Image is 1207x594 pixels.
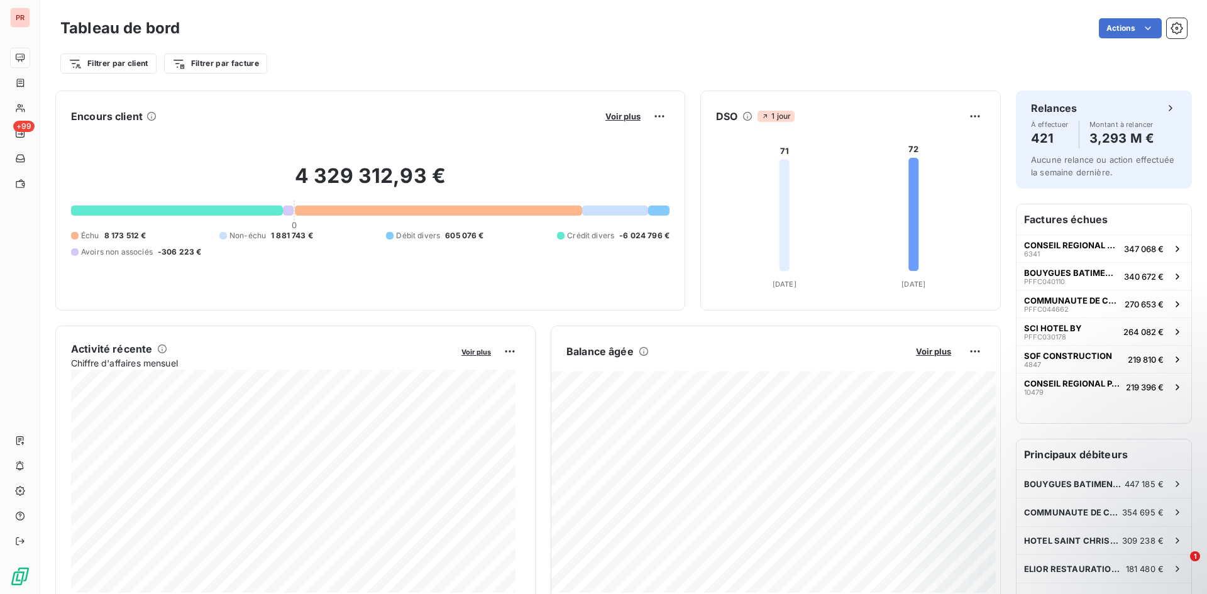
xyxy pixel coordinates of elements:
h6: Encours client [71,109,143,124]
span: 270 653 € [1125,299,1164,309]
iframe: Intercom live chat [1164,551,1194,581]
span: Aucune relance ou action effectuée la semaine dernière. [1031,155,1174,177]
span: 10479 [1024,388,1044,396]
span: 264 082 € [1123,327,1164,337]
span: À effectuer [1031,121,1069,128]
span: Non-échu [229,230,266,241]
h4: 421 [1031,128,1069,148]
button: SCI HOTEL BYPFFC030178264 082 € [1017,317,1191,345]
button: BOUYGUES BATIMENT SUD ESTPFFC040110340 672 € [1017,262,1191,290]
h6: Factures échues [1017,204,1191,234]
span: 340 672 € [1124,272,1164,282]
span: -306 223 € [158,246,202,258]
span: ELIOR RESTAURATION [GEOGRAPHIC_DATA] [1024,564,1126,574]
button: Voir plus [458,346,495,357]
button: Filtrer par facture [164,53,267,74]
h6: Activité récente [71,341,152,356]
span: CONSEIL REGIONAL PACA [1024,240,1119,250]
span: Voir plus [916,346,951,356]
span: CONSEIL REGIONAL PACA [1024,378,1121,388]
button: Voir plus [602,111,644,122]
span: Voir plus [605,111,641,121]
span: 6341 [1024,250,1040,258]
h3: Tableau de bord [60,17,180,40]
span: PFFC040110 [1024,278,1065,285]
span: Échu [81,230,99,241]
button: COMMUNAUTE DE COMMUNES DE [GEOGRAPHIC_DATA]PFFC044662270 653 € [1017,290,1191,317]
button: CONSEIL REGIONAL PACA6341347 068 € [1017,234,1191,262]
button: SOF CONSTRUCTION4847219 810 € [1017,345,1191,373]
span: +99 [13,121,35,132]
span: COMMUNAUTE DE COMMUNES DE [GEOGRAPHIC_DATA] [1024,295,1120,305]
span: Chiffre d'affaires mensuel [71,356,453,370]
span: -6 024 796 € [619,230,670,241]
h6: DSO [716,109,737,124]
h6: Relances [1031,101,1077,116]
span: 219 810 € [1128,355,1164,365]
tspan: [DATE] [773,280,796,289]
button: CONSEIL REGIONAL PACA10479219 396 € [1017,373,1191,400]
span: 1 jour [758,111,795,122]
h6: Principaux débiteurs [1017,439,1191,470]
span: Voir plus [461,348,491,356]
span: 0 [292,220,297,230]
span: BOUYGUES BATIMENT SUD EST [1024,268,1119,278]
h4: 3,293 M € [1089,128,1154,148]
button: Filtrer par client [60,53,157,74]
span: Crédit divers [567,230,614,241]
span: 181 480 € [1126,564,1164,574]
span: 1 [1190,551,1200,561]
span: 605 076 € [445,230,483,241]
span: 219 396 € [1126,382,1164,392]
div: PR [10,8,30,28]
span: Débit divers [396,230,440,241]
span: SCI HOTEL BY [1024,323,1082,333]
button: Actions [1099,18,1162,38]
span: PFFC030178 [1024,333,1066,341]
span: 4847 [1024,361,1041,368]
span: PFFC044662 [1024,305,1069,313]
iframe: Intercom notifications message [956,472,1207,560]
span: 8 173 512 € [104,230,146,241]
img: Logo LeanPay [10,566,30,586]
span: 347 068 € [1124,244,1164,254]
h2: 4 329 312,93 € [71,163,670,201]
button: Voir plus [912,346,955,357]
span: SOF CONSTRUCTION [1024,351,1112,361]
h6: Balance âgée [566,344,634,359]
tspan: [DATE] [901,280,925,289]
span: Avoirs non associés [81,246,153,258]
span: 1 881 743 € [271,230,313,241]
span: Montant à relancer [1089,121,1154,128]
